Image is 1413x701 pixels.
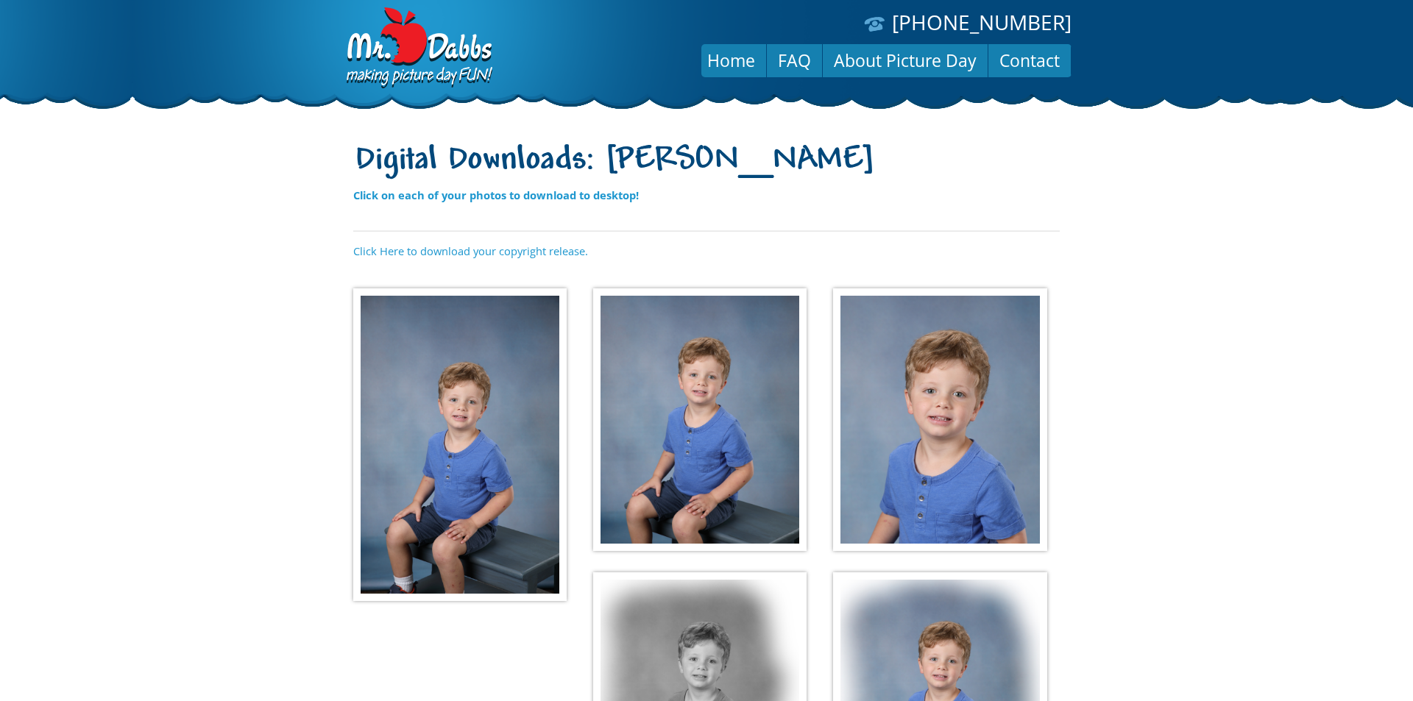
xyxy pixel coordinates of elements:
[593,288,807,552] img: 6be547505af714a1be2579.jpg
[823,43,988,78] a: About Picture Day
[767,43,822,78] a: FAQ
[353,188,639,202] strong: Click on each of your photos to download to desktop!
[353,288,567,601] img: 53a0a842382e0481db8bb1.jpg
[353,142,1060,181] h1: Digital Downloads: [PERSON_NAME]
[892,8,1072,36] a: [PHONE_NUMBER]
[988,43,1071,78] a: Contact
[341,7,495,90] img: Dabbs Company
[833,288,1047,552] img: 75614c45a7d22f4a1ba6fd.jpg
[696,43,766,78] a: Home
[353,243,588,258] a: Click Here to download your copyright release.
